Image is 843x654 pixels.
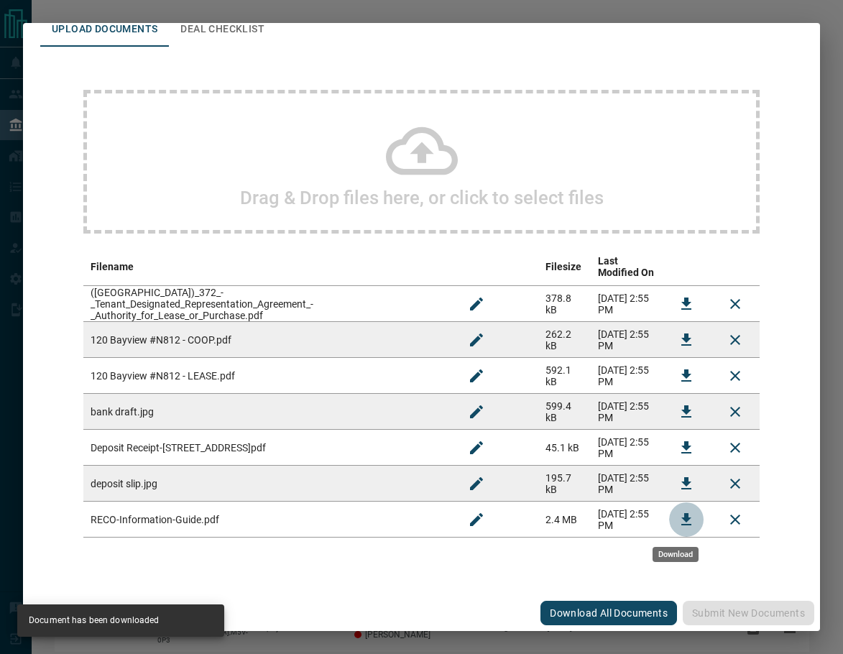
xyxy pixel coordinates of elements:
[669,287,704,321] button: Download
[83,90,760,234] div: Drag & Drop files here, or click to select files
[29,609,160,632] div: Document has been downloaded
[718,395,752,429] button: Remove File
[718,359,752,393] button: Remove File
[40,12,169,47] button: Upload Documents
[669,430,704,465] button: Download
[538,502,590,538] td: 2.4 MB
[669,359,704,393] button: Download
[459,287,494,321] button: Rename
[669,502,704,537] button: Download
[459,323,494,357] button: Rename
[83,430,452,466] td: Deposit Receipt-[STREET_ADDRESS]pdf
[83,466,452,502] td: deposit slip.jpg
[459,466,494,501] button: Rename
[459,395,494,429] button: Rename
[653,547,699,562] div: Download
[538,358,590,394] td: 592.1 kB
[718,430,752,465] button: Remove File
[591,248,662,286] th: Last Modified On
[591,394,662,430] td: [DATE] 2:55 PM
[591,286,662,322] td: [DATE] 2:55 PM
[669,323,704,357] button: Download
[83,394,452,430] td: bank draft.jpg
[718,502,752,537] button: Remove File
[718,323,752,357] button: Remove File
[538,286,590,322] td: 378.8 kB
[452,248,538,286] th: edit column
[591,322,662,358] td: [DATE] 2:55 PM
[83,502,452,538] td: RECO-Information-Guide.pdf
[662,248,711,286] th: download action column
[591,358,662,394] td: [DATE] 2:55 PM
[83,358,452,394] td: 120 Bayview #N812 - LEASE.pdf
[83,322,452,358] td: 120 Bayview #N812 - COOP.pdf
[169,12,276,47] button: Deal Checklist
[538,466,590,502] td: 195.7 kB
[538,430,590,466] td: 45.1 kB
[240,187,604,208] h2: Drag & Drop files here, or click to select files
[459,359,494,393] button: Rename
[83,248,452,286] th: Filename
[669,395,704,429] button: Download
[718,287,752,321] button: Remove File
[459,502,494,537] button: Rename
[718,466,752,501] button: Remove File
[591,502,662,538] td: [DATE] 2:55 PM
[711,248,760,286] th: delete file action column
[591,466,662,502] td: [DATE] 2:55 PM
[540,601,677,625] button: Download All Documents
[538,322,590,358] td: 262.2 kB
[538,394,590,430] td: 599.4 kB
[669,466,704,501] button: Download
[591,430,662,466] td: [DATE] 2:55 PM
[538,248,590,286] th: Filesize
[83,286,452,322] td: ([GEOGRAPHIC_DATA])_372_-_Tenant_Designated_Representation_Agreement_-_Authority_for_Lease_or_Pur...
[459,430,494,465] button: Rename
